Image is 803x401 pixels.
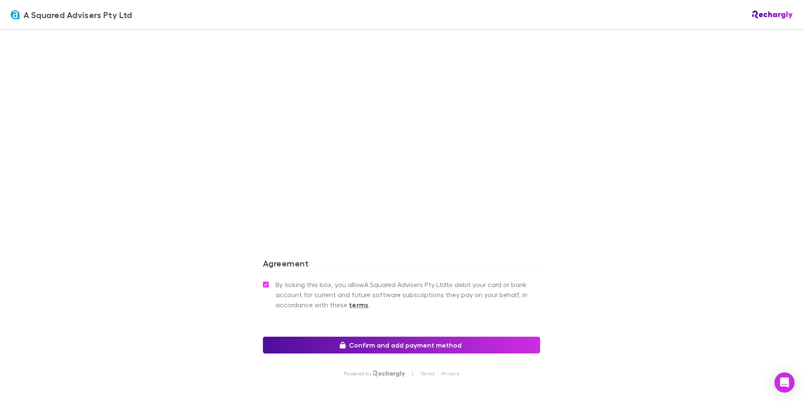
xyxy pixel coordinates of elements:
iframe: Secure address input frame [261,26,542,219]
button: Confirm and add payment method [263,337,540,354]
p: | [412,370,413,377]
a: Privacy [441,370,459,377]
img: Rechargly Logo [373,370,405,377]
strong: terms [349,301,369,309]
span: By ticking this box, you allow A Squared Advisers Pty Ltd to debit your card or bank account for ... [276,280,540,310]
img: A Squared Advisers Pty Ltd's Logo [10,10,20,20]
p: Powered by [344,370,373,377]
span: A Squared Advisers Pty Ltd [24,8,132,21]
a: Terms [420,370,435,377]
h3: Agreement [263,258,540,272]
img: Rechargly Logo [752,11,793,19]
div: Open Intercom Messenger [774,372,795,393]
